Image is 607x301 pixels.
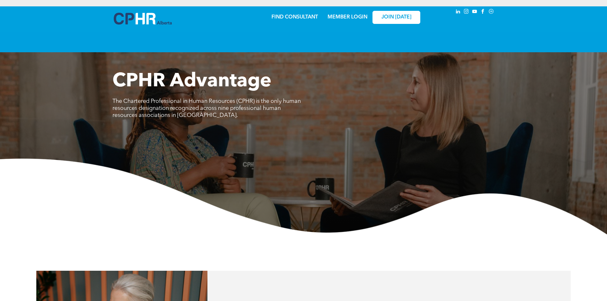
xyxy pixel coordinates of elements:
[328,15,367,20] a: MEMBER LOGIN
[488,8,495,17] a: Social network
[112,98,301,118] span: The Chartered Professional in Human Resources (CPHR) is the only human resources designation reco...
[463,8,470,17] a: instagram
[381,14,411,20] span: JOIN [DATE]
[372,11,420,24] a: JOIN [DATE]
[480,8,487,17] a: facebook
[271,15,318,20] a: FIND CONSULTANT
[455,8,462,17] a: linkedin
[114,13,172,25] img: A blue and white logo for cp alberta
[471,8,478,17] a: youtube
[112,72,271,91] span: CPHR Advantage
